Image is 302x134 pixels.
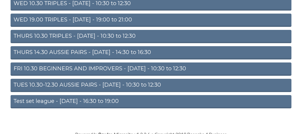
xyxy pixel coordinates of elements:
[11,30,291,43] a: THURS 10.30 TRIPLES - [DATE] - 10:30 to 12:30
[11,79,291,92] a: TUES 10.30-12.30 AUSSIE PAIRS - [DATE] - 10:30 to 12:30
[11,46,291,59] a: THURS 14.30 AUSSIE PAIRS - [DATE] - 14:30 to 16:30
[11,62,291,76] a: FRI 10.30 BEGINNERS AND IMPROVERS - [DATE] - 10:30 to 12:30
[11,14,291,27] a: WED 19.00 TRIPLES - [DATE] - 19:00 to 21:00
[11,95,291,108] a: Test set league - [DATE] - 16:30 to 19:00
